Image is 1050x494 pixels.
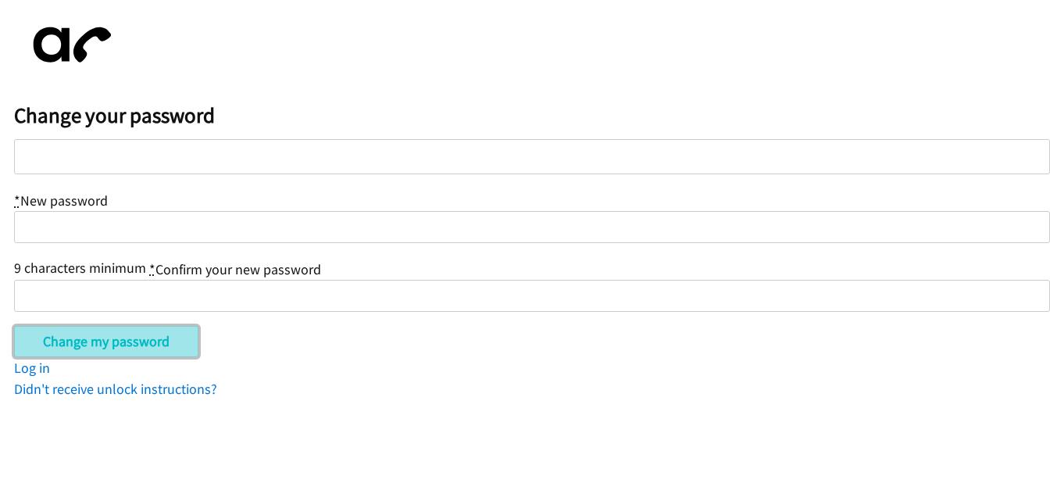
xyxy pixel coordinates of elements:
[14,359,50,377] a: Log in
[14,259,146,277] span: 9 characters minimum
[14,380,217,398] a: Didn't receive unlock instructions?
[14,326,198,357] input: Change my password
[14,14,123,76] img: aphone-8a226864a2ddd6a5e75d1ebefc011f4aa8f32683c2d82f3fb0802fe031f96514.svg
[149,260,321,278] label: Confirm your new password
[14,192,108,209] label: New password
[149,260,155,278] abbr: required
[14,192,20,209] abbr: required
[14,102,1050,129] h2: Change your password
